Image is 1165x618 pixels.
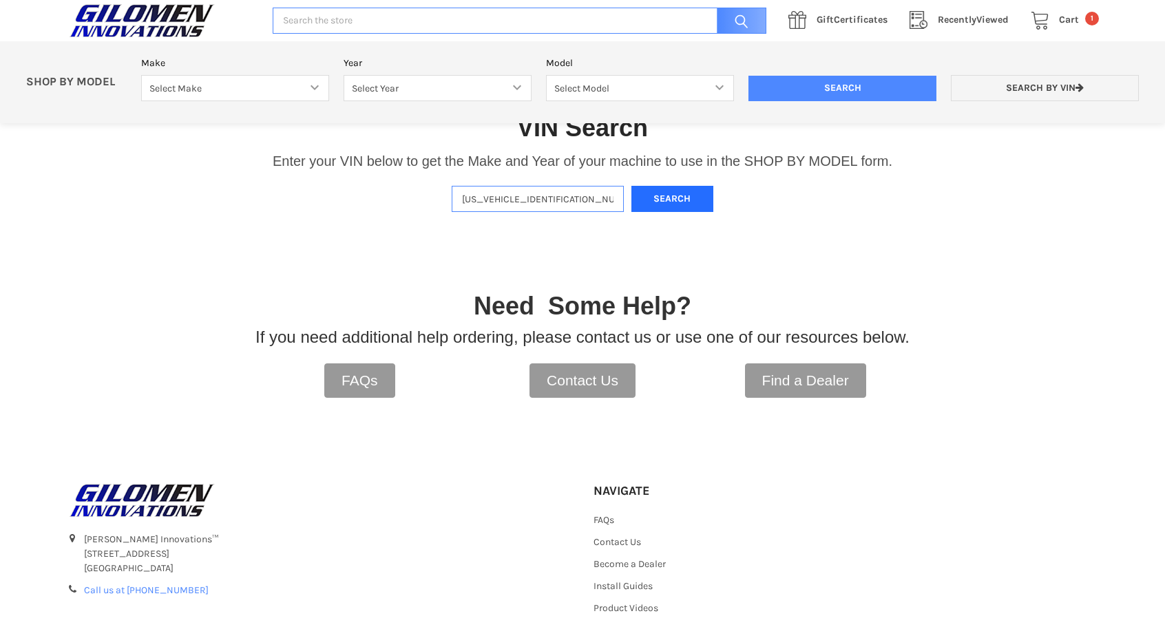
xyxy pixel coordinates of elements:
[546,56,734,70] label: Model
[19,75,134,89] p: SHOP BY MODEL
[594,483,747,499] h5: Navigate
[902,12,1023,29] a: RecentlyViewed
[951,75,1139,102] a: Search by VIN
[817,14,834,25] span: Gift
[594,558,666,570] a: Become a Dealer
[817,14,888,25] span: Certificates
[745,363,866,398] a: Find a Dealer
[529,363,636,398] a: Contact Us
[255,325,910,350] p: If you need additional help ordering, please contact us or use one of our resources below.
[938,14,1009,25] span: Viewed
[273,151,892,171] p: Enter your VIN below to get the Make and Year of your machine to use in the SHOP BY MODEL form.
[452,186,624,213] input: Enter VIN of your machine
[781,12,902,29] a: GiftCertificates
[84,532,571,575] address: [PERSON_NAME] Innovations™ [STREET_ADDRESS] [GEOGRAPHIC_DATA]
[517,112,648,143] h1: VIN Search
[273,8,766,34] input: Search the store
[710,8,766,34] input: Search
[631,186,714,213] button: Search
[324,363,395,398] a: FAQs
[66,483,218,518] img: GILOMEN INNOVATIONS
[594,514,614,526] a: FAQs
[474,288,691,325] p: Need Some Help?
[66,3,218,38] img: GILOMEN INNOVATIONS
[1023,12,1099,29] a: Cart 1
[594,580,653,592] a: Install Guides
[748,76,936,102] input: Search
[84,584,209,596] a: Call us at [PHONE_NUMBER]
[66,3,258,38] a: GILOMEN INNOVATIONS
[344,56,532,70] label: Year
[1085,12,1099,25] span: 1
[594,602,658,614] a: Product Videos
[594,536,641,548] a: Contact Us
[66,483,571,518] a: GILOMEN INNOVATIONS
[1059,14,1079,25] span: Cart
[141,56,329,70] label: Make
[938,14,976,25] span: Recently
